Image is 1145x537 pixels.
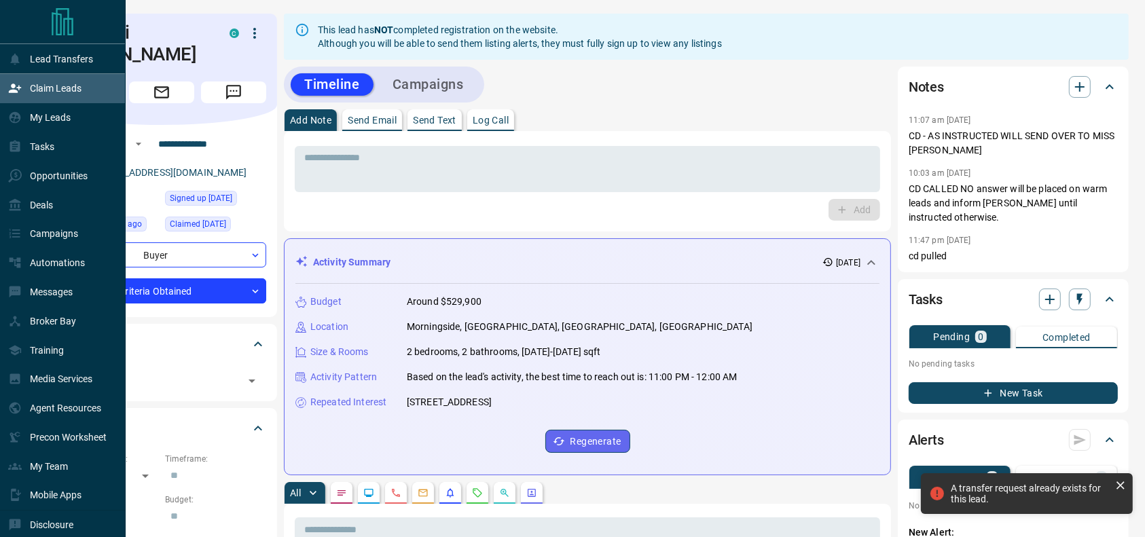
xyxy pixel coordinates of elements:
p: CD CALLED NO answer will be placed on warm leads and inform [PERSON_NAME] until instructed otherw... [909,182,1118,225]
p: 11:07 am [DATE] [909,115,971,125]
p: No listing alerts available [909,500,1118,512]
h1: Andylowi [PERSON_NAME] [57,22,209,65]
p: 0 [978,332,983,341]
p: Send Text [413,115,456,125]
div: Buyer [57,242,266,267]
span: Message [201,81,266,103]
h2: Alerts [909,429,944,451]
p: [STREET_ADDRESS] [407,395,492,409]
button: Open [130,136,147,152]
p: Activity Pattern [310,370,377,384]
div: Sat Aug 16 2025 [165,191,266,210]
p: Around $529,900 [407,295,481,309]
p: Timeframe: [165,453,266,465]
h2: Tasks [909,289,943,310]
div: This lead has completed registration on the website. Although you will be able to send them listi... [318,18,722,56]
div: Tasks [909,283,1118,316]
div: Criteria Obtained [57,278,266,303]
a: [EMAIL_ADDRESS][DOMAIN_NAME] [94,167,247,178]
p: CD - AS INSTRUCTED WILL SEND OVER TO MISS [PERSON_NAME] [909,129,1118,158]
p: Location [310,320,348,334]
p: All [290,488,301,498]
p: Add Note [290,115,331,125]
svg: Calls [390,487,401,498]
p: 11:47 pm [DATE] [909,236,971,245]
span: Signed up [DATE] [170,191,232,205]
div: Criteria [57,412,266,445]
p: Log Call [473,115,509,125]
p: cd pulled [909,249,1118,263]
button: Regenerate [545,430,630,453]
button: New Task [909,382,1118,404]
div: Tags [57,328,266,360]
p: Budget: [165,494,266,506]
button: Campaigns [379,73,477,96]
svg: Requests [472,487,483,498]
p: 2 bedrooms, 2 bathrooms, [DATE]-[DATE] sqft [407,345,601,359]
button: Open [242,371,261,390]
div: condos.ca [230,29,239,38]
strong: NOT [374,24,393,35]
p: Send Email [348,115,397,125]
p: [DATE] [836,257,860,269]
span: Email [129,81,194,103]
h2: Notes [909,76,944,98]
svg: Lead Browsing Activity [363,487,374,498]
button: Timeline [291,73,374,96]
p: Size & Rooms [310,345,369,359]
span: Claimed [DATE] [170,217,226,231]
div: Notes [909,71,1118,103]
p: Based on the lead's activity, the best time to reach out is: 11:00 PM - 12:00 AM [407,370,738,384]
p: Activity Summary [313,255,390,270]
p: Morningside, [GEOGRAPHIC_DATA], [GEOGRAPHIC_DATA], [GEOGRAPHIC_DATA] [407,320,752,334]
p: 10:03 am [DATE] [909,168,971,178]
div: Alerts [909,424,1118,456]
svg: Opportunities [499,487,510,498]
p: Repeated Interest [310,395,386,409]
svg: Notes [336,487,347,498]
p: Pending [933,332,970,341]
p: Completed [1042,333,1091,342]
p: No pending tasks [909,354,1118,374]
div: Sat Aug 16 2025 [165,217,266,236]
p: Budget [310,295,342,309]
svg: Agent Actions [526,487,537,498]
div: A transfer request already exists for this lead. [951,483,1110,504]
svg: Emails [418,487,429,498]
div: Activity Summary[DATE] [295,250,879,275]
svg: Listing Alerts [445,487,456,498]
